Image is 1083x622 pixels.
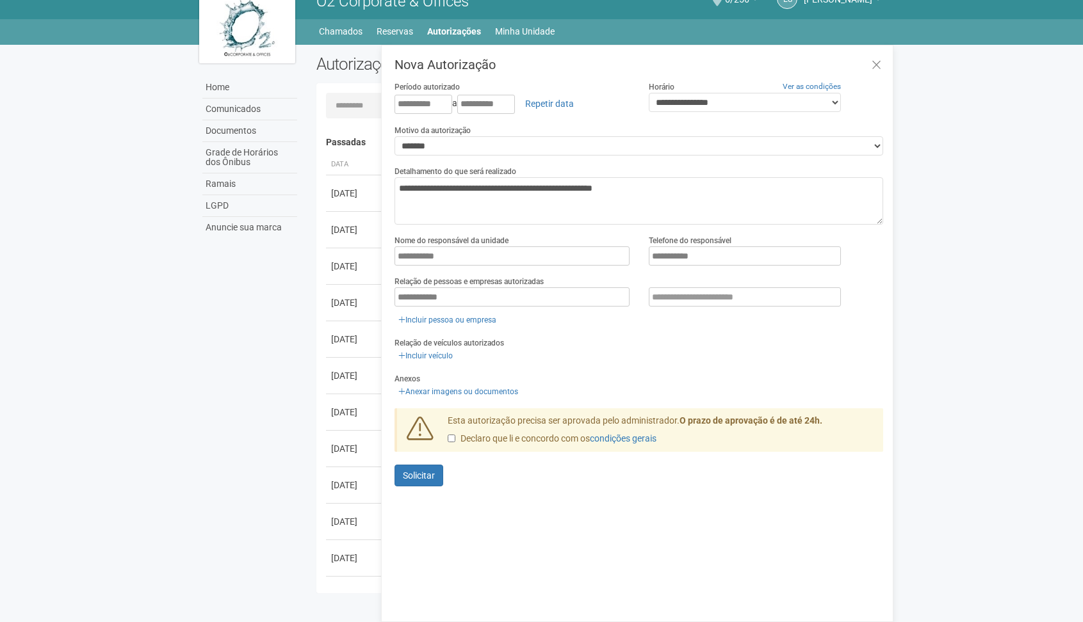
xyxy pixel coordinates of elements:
a: Home [202,77,297,99]
div: a [395,93,630,115]
a: Comunicados [202,99,297,120]
a: Ver as condições [783,82,841,91]
label: Horário [649,81,674,93]
h2: Autorizações [316,54,590,74]
strong: O prazo de aprovação é de até 24h. [680,415,822,426]
a: Grade de Horários dos Ônibus [202,142,297,173]
a: Repetir data [517,93,582,115]
div: [DATE] [331,296,379,309]
a: Minha Unidade [495,22,555,40]
a: Anuncie sua marca [202,217,297,238]
div: Esta autorização precisa ser aprovada pelo administrador. [438,415,884,452]
div: [DATE] [331,369,379,382]
h4: Passadas [326,138,875,147]
div: [DATE] [331,442,379,455]
a: Incluir pessoa ou empresa [395,313,500,327]
a: Ramais [202,173,297,195]
a: Documentos [202,120,297,142]
label: Telefone do responsável [649,235,731,246]
div: [DATE] [331,515,379,528]
label: Nome do responsável da unidade [395,235,509,246]
a: Reservas [377,22,413,40]
div: [DATE] [331,479,379,491]
label: Motivo da autorização [395,125,471,136]
button: Solicitar [395,465,443,486]
th: Data [326,154,384,175]
label: Relação de pessoas e empresas autorizadas [395,276,544,287]
div: [DATE] [331,552,379,564]
div: [DATE] [331,187,379,200]
input: Declaro que li e concordo com oscondições gerais [448,435,455,442]
a: condições gerais [590,433,656,443]
div: [DATE] [331,333,379,346]
label: Período autorizado [395,81,460,93]
label: Anexos [395,373,420,385]
a: Autorizações [427,22,481,40]
a: Anexar imagens ou documentos [395,385,522,399]
span: Solicitar [403,470,435,481]
div: [DATE] [331,406,379,419]
div: [DATE] [331,260,379,273]
label: Declaro que li e concordo com os [448,433,656,445]
a: LGPD [202,195,297,217]
label: Detalhamento do que será realizado [395,166,516,177]
a: Incluir veículo [395,349,457,363]
label: Relação de veículos autorizados [395,337,504,349]
a: Chamados [319,22,362,40]
div: [DATE] [331,223,379,236]
h3: Nova Autorização [395,58,883,71]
